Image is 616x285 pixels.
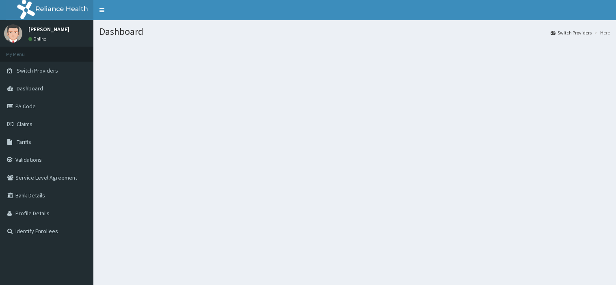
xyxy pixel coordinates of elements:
[4,24,22,43] img: User Image
[99,26,610,37] h1: Dashboard
[28,36,48,42] a: Online
[28,26,69,32] p: [PERSON_NAME]
[17,120,32,128] span: Claims
[592,29,610,36] li: Here
[17,67,58,74] span: Switch Providers
[551,29,592,36] a: Switch Providers
[17,138,31,146] span: Tariffs
[17,85,43,92] span: Dashboard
